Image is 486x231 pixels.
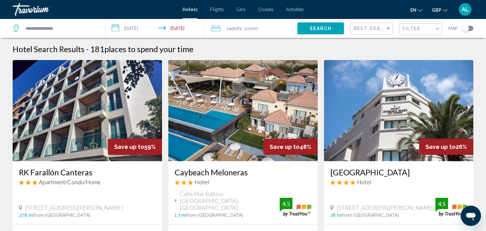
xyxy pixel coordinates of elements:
[229,26,242,31] span: Adults
[90,44,193,54] h2: 181
[435,198,467,216] img: trustyou-badge.svg
[270,143,300,150] span: Save up to
[354,26,387,31] span: Best Deals
[263,139,318,155] div: 48%
[210,7,224,12] a: Flights
[13,3,176,16] a: Travorium
[310,26,332,31] span: Search
[19,213,34,218] span: 27.8 mi
[337,204,434,211] span: [STREET_ADDRESS][PERSON_NAME]
[357,179,371,185] span: Hotel
[462,6,469,13] span: AL
[280,200,292,208] div: 4.5
[104,44,193,54] span: places to spend your time
[195,179,209,185] span: Hotel
[86,44,89,54] span: -
[168,60,318,161] img: Hotel image
[410,8,416,13] span: en
[205,19,297,38] button: Travelers: 2 adults, 0 children
[242,24,258,33] span: , 1
[105,19,204,38] button: Check-in date: Nov 10, 2025 Check-out date: Nov 14, 2025
[286,7,304,12] a: Activities
[448,24,458,33] span: Map
[236,7,246,12] a: Cars
[410,5,422,15] button: Change language
[246,26,258,31] span: Room
[13,60,162,161] img: Hotel image
[330,179,467,185] div: 4 star Hotel
[324,60,473,161] img: Hotel image
[354,26,391,32] mat-select: Sort by
[330,213,342,218] span: 28 mi
[175,213,186,218] span: 1.7 mi
[426,143,456,150] span: Save up to
[297,22,344,34] button: Search
[258,7,273,12] a: Cruises
[13,44,84,54] h1: Hotel Search Results
[39,179,101,185] span: Apartment/Condo/Home
[180,190,280,211] span: Calle Mar Báltico [GEOGRAPHIC_DATA], [GEOGRAPHIC_DATA]
[458,26,473,31] button: Toggle map
[342,213,399,218] span: from [GEOGRAPHIC_DATA]
[108,139,162,155] div: 59%
[461,206,481,226] iframe: Button to launch messaging window
[34,213,90,218] span: from [GEOGRAPHIC_DATA]
[19,179,156,185] div: 3 star Apartment
[183,7,197,12] a: Hotels
[19,167,156,177] a: RK Farallón Canteras
[175,179,311,185] div: 3 star Hotel
[186,213,243,218] span: from [GEOGRAPHIC_DATA]
[403,26,421,31] span: Filter
[226,24,242,33] span: 2
[280,198,311,216] img: trustyou-badge.svg
[25,204,123,211] span: [STREET_ADDRESS][PERSON_NAME]
[330,167,467,177] a: [GEOGRAPHIC_DATA]
[114,143,144,150] span: Save up to
[457,3,473,16] button: User Menu
[435,200,448,208] div: 4.5
[432,5,447,15] button: Change currency
[175,167,311,177] a: Caybeach Meloneras
[399,23,442,36] button: Filter
[432,8,441,13] span: GBP
[419,139,473,155] div: 26%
